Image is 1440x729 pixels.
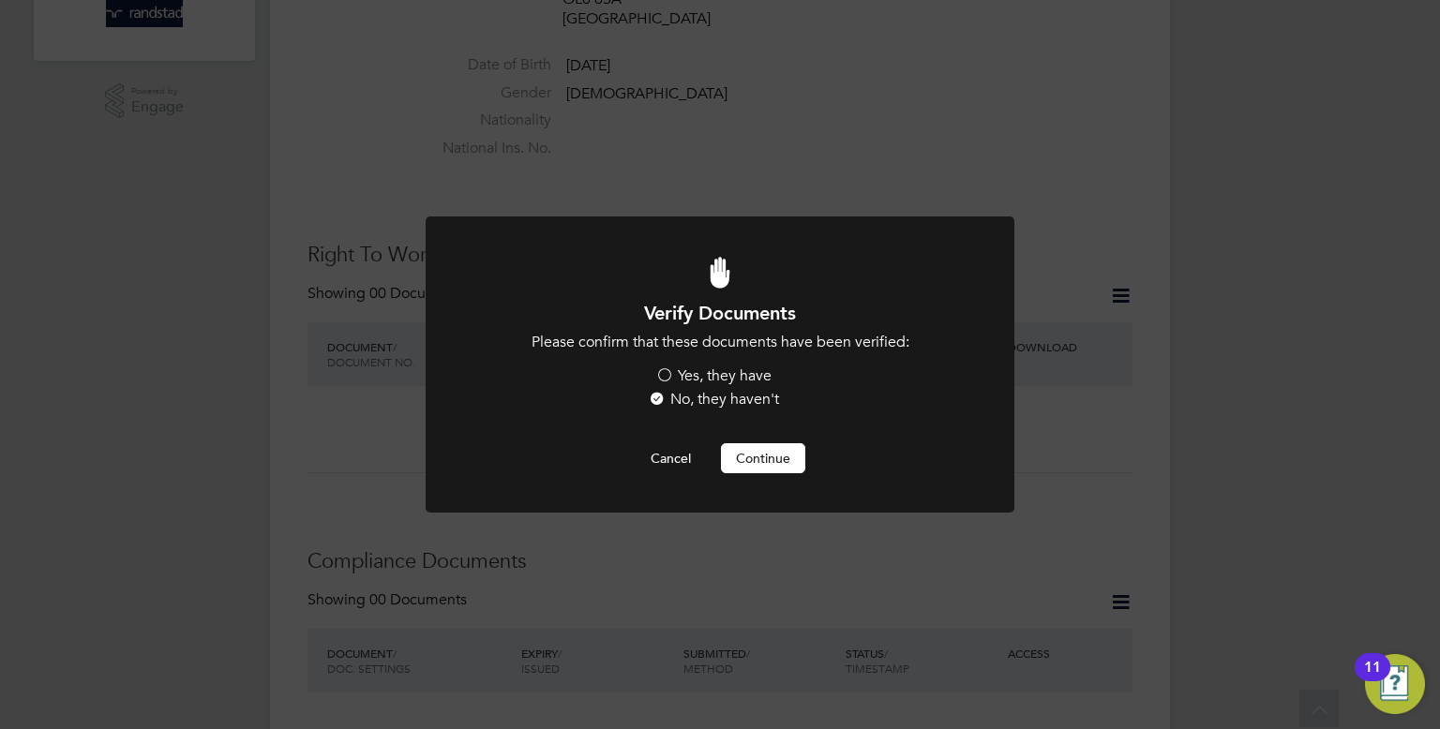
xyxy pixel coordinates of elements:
button: Open Resource Center, 11 new notifications [1365,654,1425,714]
label: Yes, they have [655,366,772,386]
button: Cancel [636,443,706,473]
p: Please confirm that these documents have been verified: [476,333,964,352]
div: 11 [1364,667,1381,692]
h1: Verify Documents [476,301,964,325]
label: No, they haven't [648,390,779,409]
button: Continue [721,443,805,473]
